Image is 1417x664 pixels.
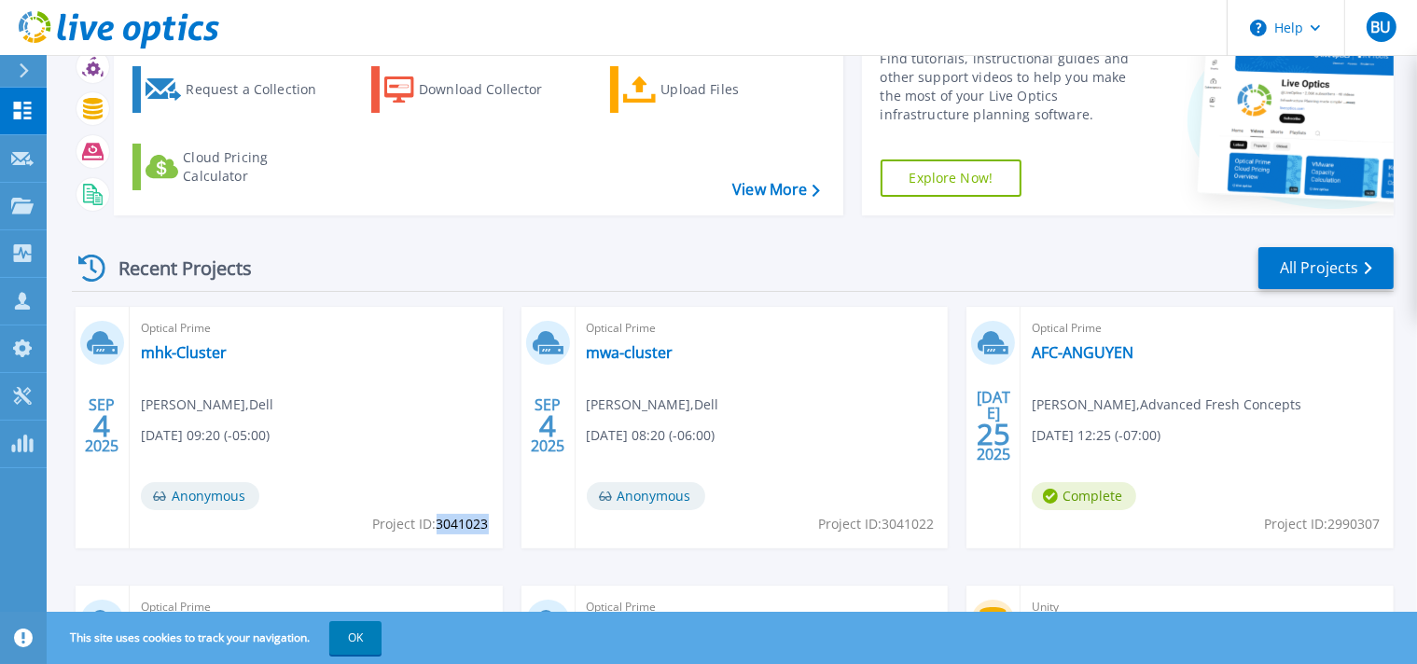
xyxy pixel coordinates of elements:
[183,148,332,186] div: Cloud Pricing Calculator
[1032,425,1160,446] span: [DATE] 12:25 (-07:00)
[1370,20,1391,35] span: BU
[587,425,715,446] span: [DATE] 08:20 (-06:00)
[141,597,492,617] span: Optical Prime
[530,392,565,460] div: SEP 2025
[610,66,818,113] a: Upload Files
[141,343,227,362] a: mhk-Cluster
[1032,394,1301,415] span: [PERSON_NAME] , Advanced Fresh Concepts
[141,394,273,415] span: [PERSON_NAME] , Dell
[1264,514,1380,534] span: Project ID: 2990307
[732,181,819,199] a: View More
[818,514,934,534] span: Project ID: 3041022
[1032,482,1136,510] span: Complete
[1258,247,1394,289] a: All Projects
[132,144,340,190] a: Cloud Pricing Calculator
[587,482,705,510] span: Anonymous
[587,394,719,415] span: [PERSON_NAME] , Dell
[419,71,568,108] div: Download Collector
[72,245,277,291] div: Recent Projects
[881,49,1147,124] div: Find tutorials, instructional guides and other support videos to help you make the most of your L...
[84,392,119,460] div: SEP 2025
[132,66,340,113] a: Request a Collection
[539,418,556,434] span: 4
[371,66,579,113] a: Download Collector
[1032,343,1133,362] a: AFC-ANGUYEN
[141,318,492,339] span: Optical Prime
[329,621,382,655] button: OK
[976,392,1011,460] div: [DATE] 2025
[373,514,489,534] span: Project ID: 3041023
[660,71,810,108] div: Upload Files
[977,426,1010,442] span: 25
[141,482,259,510] span: Anonymous
[881,159,1022,197] a: Explore Now!
[1032,318,1382,339] span: Optical Prime
[186,71,335,108] div: Request a Collection
[587,343,674,362] a: mwa-cluster
[587,597,938,617] span: Optical Prime
[51,621,382,655] span: This site uses cookies to track your navigation.
[587,318,938,339] span: Optical Prime
[1032,597,1382,617] span: Unity
[93,418,110,434] span: 4
[141,425,270,446] span: [DATE] 09:20 (-05:00)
